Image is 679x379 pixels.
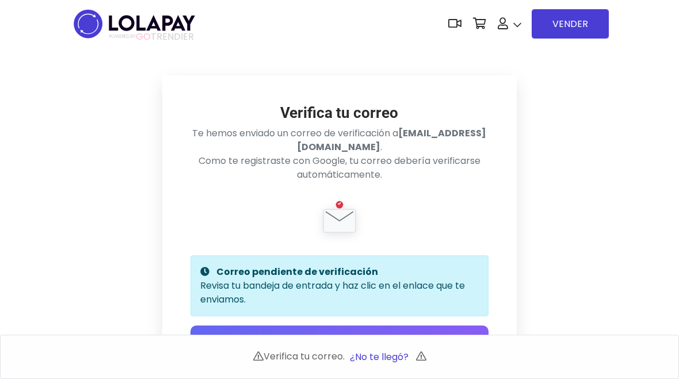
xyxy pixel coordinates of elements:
[216,265,378,278] strong: Correo pendiente de verificación
[345,344,414,369] button: ¿No te llegó?
[190,255,488,316] div: Revisa tu bandeja de entrada y haz clic en el enlace que te enviamos.
[190,127,488,182] p: Te hemos enviado un correo de verificación a . Como te registraste con Google, tu correo debería ...
[109,33,136,40] span: POWERED BY
[136,30,151,43] span: GO
[532,9,609,39] a: VENDER
[190,326,488,357] button: YA LO HICE
[70,6,199,42] img: logo
[190,104,488,122] h2: Verifica tu correo
[297,127,487,154] strong: [EMAIL_ADDRESS][DOMAIN_NAME]
[109,32,194,42] span: TRENDIER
